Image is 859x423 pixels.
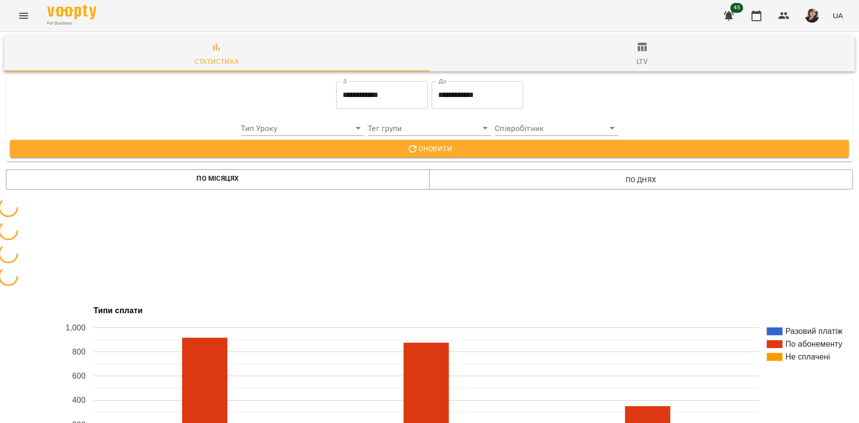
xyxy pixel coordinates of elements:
text: Разовий платіж [786,327,843,335]
button: По місяцях [6,169,430,190]
text: По абонементу [786,340,843,348]
span: UA [833,10,843,21]
span: Оновити [18,143,841,155]
text: 600 [72,372,86,380]
div: ltv [636,56,648,67]
button: По днях [429,169,853,190]
button: Menu [12,4,35,28]
span: 45 [731,3,743,13]
span: По днях [437,174,845,186]
text: 1,000 [65,324,86,332]
span: For Business [47,20,96,27]
button: Оновити [10,140,849,158]
img: ed0e6f10d8a86889573799ae510e1885.jpg [805,9,819,23]
button: UA [829,6,847,25]
text: 800 [72,348,86,356]
label: По місяцях [197,172,239,184]
div: Статистика [194,56,239,67]
text: Типи сплати [94,306,143,315]
text: 400 [72,396,86,404]
text: Не сплачені [786,353,830,361]
img: Voopty Logo [47,5,96,19]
